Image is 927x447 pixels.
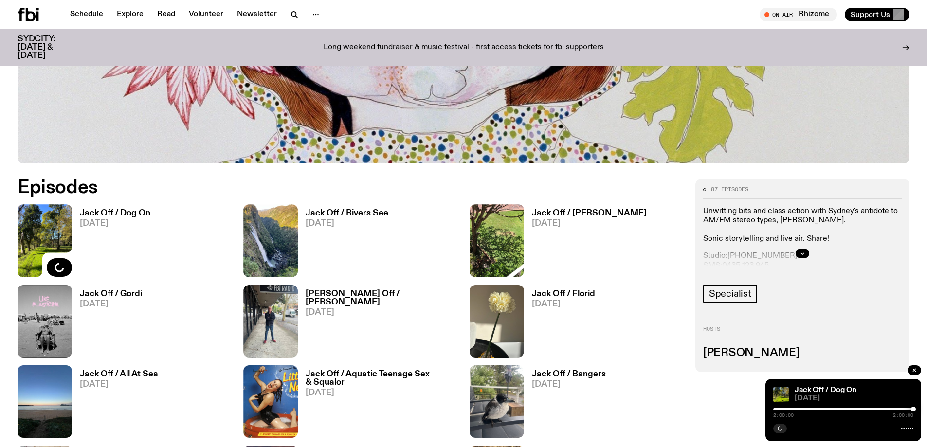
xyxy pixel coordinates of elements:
[532,209,647,217] h3: Jack Off / [PERSON_NAME]
[298,370,457,438] a: Jack Off / Aquatic Teenage Sex & Squalor[DATE]
[795,386,856,394] a: Jack Off / Dog On
[795,395,913,402] span: [DATE]
[151,8,181,21] a: Read
[80,290,142,298] h3: Jack Off / Gordi
[532,370,606,378] h3: Jack Off / Bangers
[524,290,595,358] a: Jack Off / Florid[DATE]
[306,370,457,387] h3: Jack Off / Aquatic Teenage Sex & Squalor
[243,285,298,358] img: Charlie Owen standing in front of the fbi radio station
[532,380,606,389] span: [DATE]
[893,413,913,418] span: 2:00:00
[324,43,604,52] p: Long weekend fundraiser & music festival - first access tickets for fbi supporters
[703,326,902,338] h2: Hosts
[72,370,158,438] a: Jack Off / All At Sea[DATE]
[306,290,457,306] h3: [PERSON_NAME] Off / [PERSON_NAME]
[298,290,457,358] a: [PERSON_NAME] Off / [PERSON_NAME][DATE]
[80,370,158,378] h3: Jack Off / All At Sea
[703,207,902,244] p: Unwitting bits and class action with Sydney's antidote to AM/FM stereo types, [PERSON_NAME]. Soni...
[72,209,150,277] a: Jack Off / Dog On[DATE]
[703,348,902,358] h3: [PERSON_NAME]
[18,179,608,197] h2: Episodes
[524,209,647,277] a: Jack Off / [PERSON_NAME][DATE]
[111,8,149,21] a: Explore
[711,187,748,192] span: 87 episodes
[709,288,751,299] span: Specialist
[845,8,909,21] button: Support Us
[18,35,80,60] h3: SYDCITY: [DATE] & [DATE]
[72,290,142,358] a: Jack Off / Gordi[DATE]
[306,219,388,228] span: [DATE]
[532,300,595,308] span: [DATE]
[703,285,757,303] a: Specialist
[64,8,109,21] a: Schedule
[524,370,606,438] a: Jack Off / Bangers[DATE]
[306,389,457,397] span: [DATE]
[80,380,158,389] span: [DATE]
[80,300,142,308] span: [DATE]
[773,413,794,418] span: 2:00:00
[298,209,388,277] a: Jack Off / Rivers See[DATE]
[532,290,595,298] h3: Jack Off / Florid
[243,365,298,438] img: Album cover of Little Nell sitting in a kiddie pool wearing a swimsuit
[306,209,388,217] h3: Jack Off / Rivers See
[760,8,837,21] button: On AirRhizome
[80,209,150,217] h3: Jack Off / Dog On
[231,8,283,21] a: Newsletter
[80,219,150,228] span: [DATE]
[306,308,457,317] span: [DATE]
[851,10,890,19] span: Support Us
[532,219,647,228] span: [DATE]
[183,8,229,21] a: Volunteer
